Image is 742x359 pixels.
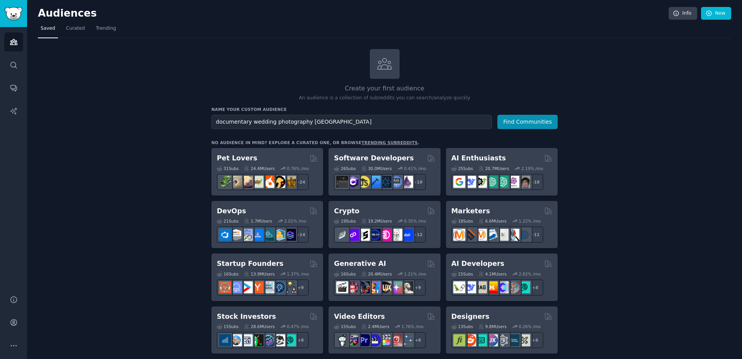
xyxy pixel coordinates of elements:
img: learnjavascript [358,176,370,188]
img: ArtificalIntelligence [518,176,530,188]
h2: AI Enthusiasts [451,153,506,163]
img: starryai [390,281,402,293]
a: Saved [38,22,58,38]
img: DevOpsLinks [252,229,264,241]
h2: Startup Founders [217,259,283,269]
img: dogbreed [284,176,296,188]
img: 0xPolygon [347,229,359,241]
img: logodesign [464,334,476,346]
div: 31 Sub s [217,166,238,171]
span: Curated [66,25,85,32]
a: Trending [93,22,119,38]
img: learndesign [507,334,519,346]
div: 13 Sub s [451,324,473,329]
a: Info [669,7,697,20]
img: elixir [401,176,413,188]
div: + 9 [410,279,426,296]
img: sdforall [369,281,381,293]
img: indiehackers [262,281,274,293]
div: + 8 [527,279,543,296]
img: growmybusiness [284,281,296,293]
img: VideoEditors [369,334,381,346]
img: MarketingResearch [507,229,519,241]
div: + 11 [527,226,543,243]
img: AskMarketing [475,229,487,241]
img: ycombinator [252,281,264,293]
img: StocksAndTrading [262,334,274,346]
div: 0.41 % /mo [404,166,426,171]
div: 2.82 % /mo [519,271,541,277]
div: 15 Sub s [334,324,356,329]
img: UXDesign [486,334,498,346]
img: MistralAI [486,281,498,293]
div: + 12 [410,226,426,243]
img: dalle2 [347,281,359,293]
img: ethfinance [336,229,348,241]
img: PetAdvice [273,176,285,188]
img: defi_ [401,229,413,241]
img: bigseo [464,229,476,241]
img: ValueInvesting [230,334,242,346]
img: postproduction [401,334,413,346]
div: 26 Sub s [334,166,356,171]
img: swingtrading [273,334,285,346]
img: ballpython [230,176,242,188]
img: AWS_Certified_Experts [230,229,242,241]
div: 30.0M Users [361,166,392,171]
div: 20.7M Users [478,166,509,171]
button: Find Communities [497,115,558,129]
img: CryptoNews [390,229,402,241]
div: 2.01 % /mo [284,218,306,224]
h2: Marketers [451,206,490,216]
img: Youtubevideo [390,334,402,346]
img: AItoolsCatalog [475,176,487,188]
img: csharp [347,176,359,188]
img: gopro [336,334,348,346]
img: content_marketing [453,229,465,241]
div: + 8 [293,332,309,348]
img: PlatformEngineers [284,229,296,241]
h2: Create your first audience [211,84,558,94]
div: 16 Sub s [217,271,238,277]
img: software [336,176,348,188]
a: New [701,7,731,20]
h2: DevOps [217,206,246,216]
img: Docker_DevOps [241,229,253,241]
img: DreamBooth [401,281,413,293]
img: leopardgeckos [241,176,253,188]
div: + 14 [293,226,309,243]
a: trending subreddits [361,140,417,145]
div: 9.8M Users [478,324,507,329]
div: + 6 [527,332,543,348]
img: Trading [252,334,264,346]
img: Rag [475,281,487,293]
img: turtle [252,176,264,188]
img: herpetology [219,176,231,188]
img: userexperience [497,334,509,346]
img: aivideo [336,281,348,293]
p: An audience is a collection of subreddits you can search/analyze quickly [211,95,558,102]
img: llmops [507,281,519,293]
img: chatgpt_promptDesign [486,176,498,188]
img: googleads [497,229,509,241]
img: GoogleGeminiAI [453,176,465,188]
img: premiere [358,334,370,346]
div: 1.21 % /mo [404,271,426,277]
h2: AI Developers [451,259,504,269]
div: 24.4M Users [244,166,274,171]
div: 1.76 % /mo [402,324,424,329]
h2: Software Developers [334,153,414,163]
img: DeepSeek [464,176,476,188]
div: 1.37 % /mo [287,271,309,277]
div: + 19 [410,174,426,190]
img: FluxAI [380,281,391,293]
div: 2.4M Users [361,324,390,329]
img: OpenAIDev [507,176,519,188]
h2: Pet Lovers [217,153,257,163]
div: 13.9M Users [244,271,274,277]
div: + 8 [410,332,426,348]
img: Emailmarketing [486,229,498,241]
img: technicalanalysis [284,334,296,346]
h2: Audiences [38,7,669,20]
div: + 9 [293,279,309,296]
